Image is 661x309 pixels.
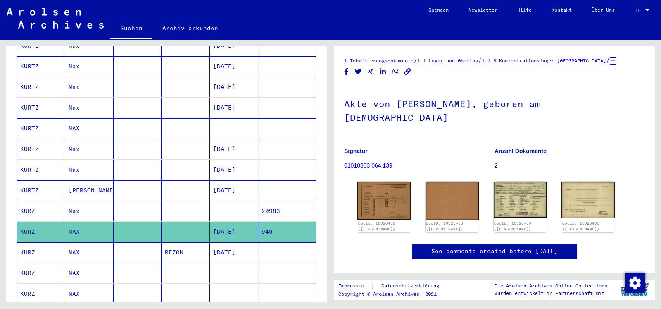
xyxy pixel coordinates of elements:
mat-cell: KURTZ [17,77,65,97]
span: DE [635,7,644,13]
img: 001.jpg [494,182,547,218]
mat-cell: Max [65,77,114,97]
mat-cell: [DATE] [210,56,258,77]
button: Share on Facebook [342,67,351,77]
mat-cell: Max [65,98,114,118]
mat-cell: KURTZ [17,160,65,180]
span: / [478,57,482,64]
a: 1.1 Lager und Ghettos [417,57,478,64]
mat-cell: [DATE] [210,139,258,159]
span: / [606,57,610,64]
mat-cell: MAX [65,118,114,139]
a: Datenschutzerklärung [375,282,449,290]
mat-cell: Max [65,201,114,221]
mat-cell: KURZ [17,242,65,263]
button: Copy link [403,67,412,77]
mat-cell: KURZ [17,201,65,221]
a: 1.1.8 Konzentrationslager [GEOGRAPHIC_DATA] [482,57,606,64]
img: yv_logo.png [619,279,650,300]
mat-cell: KURTZ [17,180,65,201]
img: Zustimmung ändern [625,273,645,293]
mat-cell: Max [65,139,114,159]
mat-cell: KURTZ [17,56,65,77]
a: See comments created before [DATE] [431,247,558,256]
div: Zustimmung ändern [625,273,644,292]
mat-cell: KURTZ [17,139,65,159]
a: Suchen [110,18,152,40]
mat-cell: [DATE] [210,98,258,118]
h1: Akte von [PERSON_NAME], geboren am [DEMOGRAPHIC_DATA] [344,85,644,135]
mat-cell: [DATE] [210,77,258,97]
mat-cell: KURZ [17,284,65,304]
a: DocID: 10926499 ([PERSON_NAME]) [562,221,599,231]
b: Signatur [344,148,368,154]
p: 2 [495,161,644,170]
mat-cell: [DATE] [210,222,258,242]
mat-cell: KURZ [17,222,65,242]
a: DocID: 10926499 ([PERSON_NAME]) [494,221,531,231]
button: Share on Twitter [354,67,363,77]
p: Die Arolsen Archives Online-Collections [495,282,607,290]
a: Archiv erkunden [152,18,228,38]
mat-cell: [DATE] [210,180,258,201]
mat-cell: MAX [65,242,114,263]
button: Share on Xing [366,67,375,77]
p: Copyright © Arolsen Archives, 2021 [338,290,449,298]
mat-cell: KURZ [17,263,65,283]
div: | [338,282,449,290]
img: 001.jpg [357,182,411,220]
b: Anzahl Dokumente [495,148,547,154]
button: Share on WhatsApp [391,67,400,77]
p: wurden entwickelt in Partnerschaft mit [495,290,607,297]
span: / [414,57,417,64]
a: 1 Inhaftierungsdokumente [344,57,414,64]
mat-cell: MAX [65,222,114,242]
img: 002.jpg [426,182,479,220]
a: 01010803 064.139 [344,162,392,169]
a: Impressum [338,282,371,290]
mat-cell: KURTZ [17,98,65,118]
button: Share on LinkedIn [379,67,388,77]
a: DocID: 10926498 ([PERSON_NAME]) [358,221,395,231]
mat-cell: REZOW [162,242,210,263]
mat-cell: [PERSON_NAME] [65,180,114,201]
img: 002.jpg [561,182,615,218]
mat-cell: Max [65,160,114,180]
mat-cell: MAX [65,284,114,304]
mat-cell: [DATE] [210,160,258,180]
a: DocID: 10926498 ([PERSON_NAME]) [426,221,463,231]
img: Arolsen_neg.svg [7,8,104,29]
mat-cell: KURTZ [17,118,65,139]
mat-cell: Max [65,56,114,77]
mat-cell: 20983 [258,201,316,221]
mat-cell: [DATE] [210,242,258,263]
mat-cell: MAX [65,263,114,283]
mat-cell: 949 [258,222,316,242]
